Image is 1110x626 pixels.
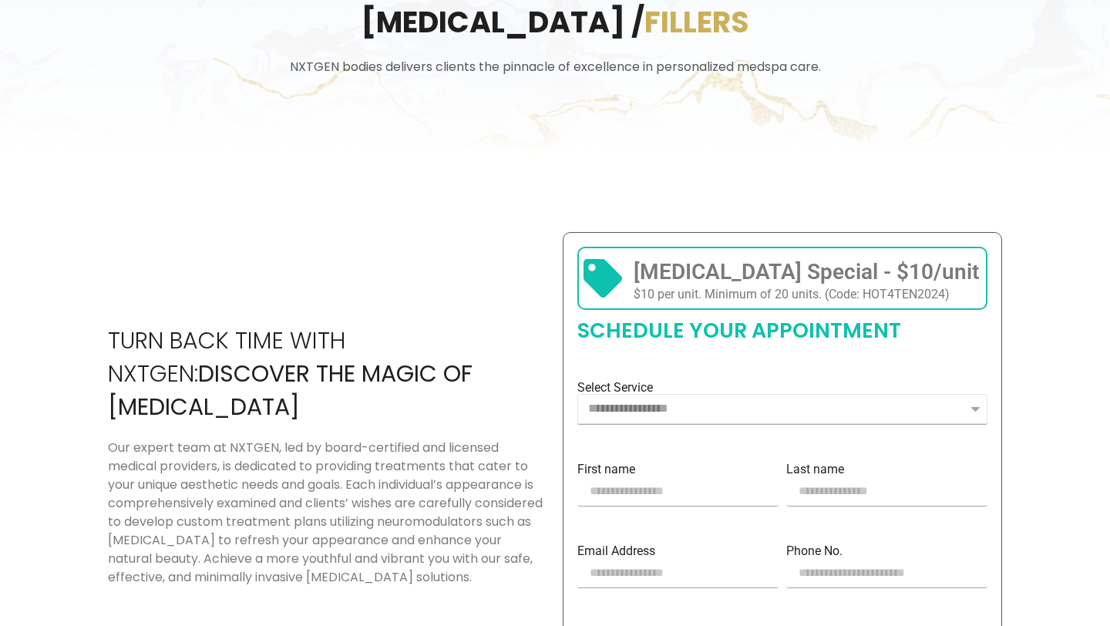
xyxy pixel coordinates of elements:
[577,463,635,476] label: First name
[577,382,653,394] label: Select Service
[644,2,749,42] span: Fillers
[634,285,981,304] p: $10 per unit. Minimum of 20 units. (Code: HOT4TEN2024)
[786,545,843,557] label: Phone No.
[577,545,655,557] label: Email Address
[577,310,987,351] h2: Schedule Your Appointment
[108,357,473,423] b: Discover the Magic of [MEDICAL_DATA]
[108,324,547,423] h2: Turn Back Time with NxtGen:
[634,259,979,284] span: [MEDICAL_DATA] Special - $10/unit
[786,463,844,476] label: Last name
[108,439,547,587] div: Our expert team at NXTGEN, led by board-certified and licensed medical providers, is dedicated to...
